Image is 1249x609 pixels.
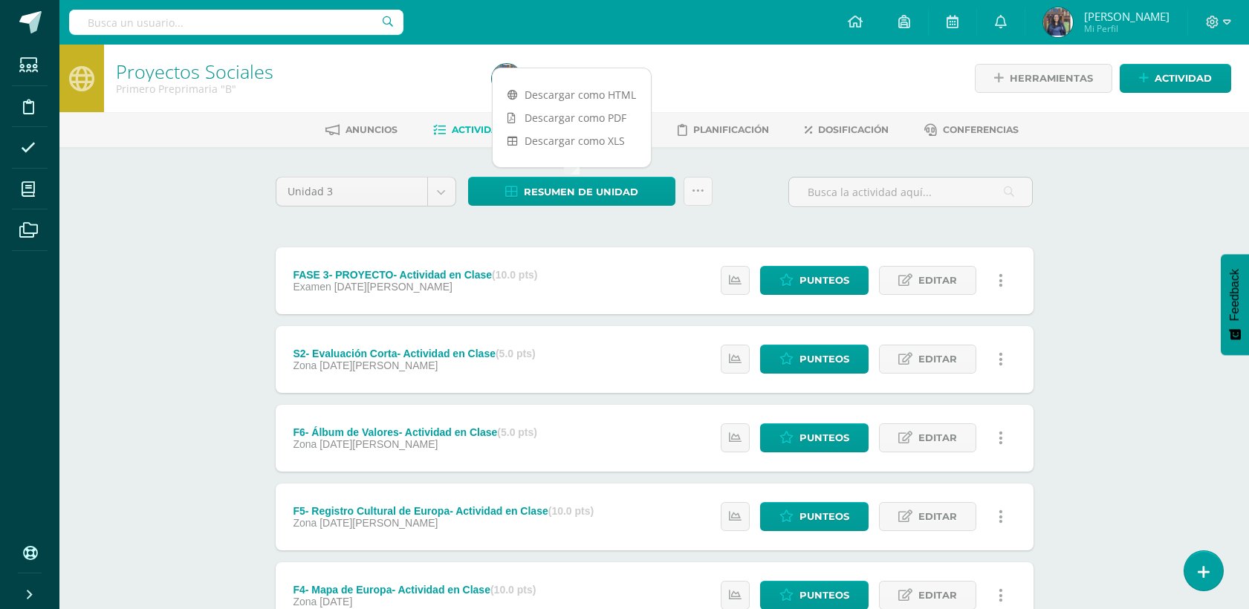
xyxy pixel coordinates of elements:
[760,423,869,452] a: Punteos
[496,348,536,359] strong: (5.0 pts)
[293,438,317,450] span: Zona
[818,124,889,135] span: Dosificación
[1043,7,1073,37] img: 97de3abe636775f55b96517d7f939dce.png
[468,177,675,206] a: Resumen de unidad
[975,64,1112,93] a: Herramientas
[1084,9,1169,24] span: [PERSON_NAME]
[288,178,416,206] span: Unidad 3
[918,267,957,294] span: Editar
[693,124,769,135] span: Planificación
[1228,269,1242,321] span: Feedback
[918,503,957,530] span: Editar
[760,345,869,374] a: Punteos
[433,118,517,142] a: Actividades
[319,596,352,608] span: [DATE]
[799,267,849,294] span: Punteos
[805,118,889,142] a: Dosificación
[1155,65,1212,92] span: Actividad
[789,178,1032,206] input: Busca la actividad aquí...
[276,178,455,206] a: Unidad 3
[918,582,957,609] span: Editar
[293,426,537,438] div: F6- Álbum de Valores- Actividad en Clase
[1221,254,1249,355] button: Feedback - Mostrar encuesta
[319,359,438,371] span: [DATE][PERSON_NAME]
[1010,65,1093,92] span: Herramientas
[493,83,651,106] a: Descargar como HTML
[678,118,769,142] a: Planificación
[293,281,331,293] span: Examen
[325,118,398,142] a: Anuncios
[799,424,849,452] span: Punteos
[293,269,537,281] div: FASE 3- PROYECTO- Actividad en Clase
[799,345,849,373] span: Punteos
[69,10,403,35] input: Busca un usuario...
[492,64,522,94] img: 97de3abe636775f55b96517d7f939dce.png
[493,106,651,129] a: Descargar como PDF
[345,124,398,135] span: Anuncios
[452,124,517,135] span: Actividades
[548,505,594,517] strong: (10.0 pts)
[492,269,537,281] strong: (10.0 pts)
[116,82,474,96] div: Primero Preprimaria 'B'
[918,345,957,373] span: Editar
[334,281,452,293] span: [DATE][PERSON_NAME]
[319,517,438,529] span: [DATE][PERSON_NAME]
[943,124,1019,135] span: Conferencias
[760,502,869,531] a: Punteos
[1120,64,1231,93] a: Actividad
[497,426,537,438] strong: (5.0 pts)
[760,266,869,295] a: Punteos
[293,359,317,371] span: Zona
[116,61,474,82] h1: Proyectos Sociales
[493,129,651,152] a: Descargar como XLS
[918,424,957,452] span: Editar
[924,118,1019,142] a: Conferencias
[293,505,594,517] div: F5- Registro Cultural de Europa- Actividad en Clase
[293,584,536,596] div: F4- Mapa de Europa- Actividad en Clase
[293,348,535,359] div: S2- Evaluación Corta- Actividad en Clase
[319,438,438,450] span: [DATE][PERSON_NAME]
[490,584,536,596] strong: (10.0 pts)
[799,582,849,609] span: Punteos
[1084,22,1169,35] span: Mi Perfil
[293,596,317,608] span: Zona
[799,503,849,530] span: Punteos
[293,517,317,529] span: Zona
[524,178,638,206] span: Resumen de unidad
[116,59,273,84] a: Proyectos Sociales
